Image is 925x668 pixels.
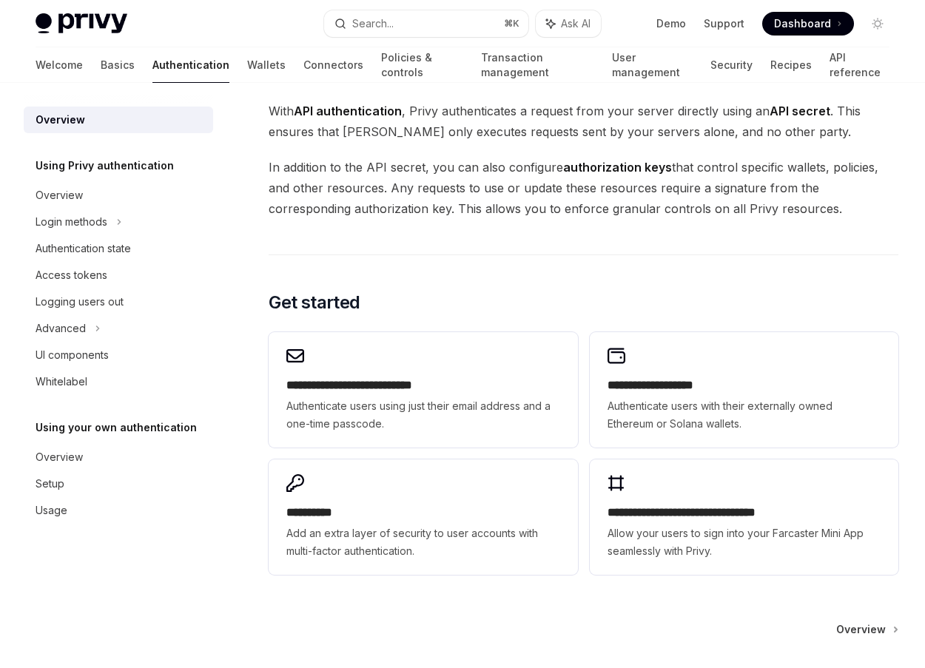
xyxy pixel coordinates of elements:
strong: API authentication [294,104,402,118]
h5: Using Privy authentication [36,157,174,175]
a: Overview [24,107,213,133]
button: Search...⌘K [324,10,528,37]
a: Support [704,16,744,31]
a: Security [710,47,753,83]
div: Authentication state [36,240,131,257]
h5: Using your own authentication [36,419,197,436]
a: API reference [830,47,889,83]
span: Allow your users to sign into your Farcaster Mini App seamlessly with Privy. [608,524,881,560]
div: Overview [36,186,83,204]
div: UI components [36,346,109,364]
a: Authentication [152,47,229,83]
a: UI components [24,342,213,368]
a: Authentication state [24,235,213,262]
a: Basics [101,47,135,83]
a: Logging users out [24,289,213,315]
a: Usage [24,497,213,524]
a: Overview [24,444,213,470]
a: Connectors [303,47,363,83]
a: Recipes [770,47,812,83]
span: With , Privy authenticates a request from your server directly using an . This ensures that [PERS... [269,101,898,142]
span: Get started [269,291,360,314]
div: Setup [36,475,64,493]
a: Access tokens [24,262,213,289]
a: **** **** **** ****Authenticate users with their externally owned Ethereum or Solana wallets. [590,332,898,448]
span: Add an extra layer of security to user accounts with multi-factor authentication. [286,524,559,560]
div: Logging users out [36,293,124,311]
a: **** *****Add an extra layer of security to user accounts with multi-factor authentication. [269,459,577,575]
div: Overview [36,448,83,466]
div: Login methods [36,213,107,231]
span: Overview [836,622,886,637]
a: Policies & controls [381,47,463,83]
strong: API secret [770,104,830,118]
a: Demo [656,16,686,31]
span: Ask AI [561,16,591,31]
div: Advanced [36,320,86,337]
a: Setup [24,470,213,497]
div: Search... [352,15,394,33]
a: Overview [836,622,897,637]
a: Wallets [247,47,286,83]
span: Authenticate users using just their email address and a one-time passcode. [286,397,559,433]
a: Dashboard [762,12,854,36]
a: User management [612,47,693,83]
div: Access tokens [36,266,107,284]
img: light logo [36,13,127,34]
strong: authorization keys [563,160,672,175]
a: Whitelabel [24,368,213,395]
span: In addition to the API secret, you can also configure that control specific wallets, policies, an... [269,157,898,219]
span: ⌘ K [504,18,519,30]
button: Toggle dark mode [866,12,889,36]
a: Welcome [36,47,83,83]
span: Authenticate users with their externally owned Ethereum or Solana wallets. [608,397,881,433]
div: Usage [36,502,67,519]
button: Ask AI [536,10,601,37]
a: Transaction management [481,47,594,83]
div: Overview [36,111,85,129]
div: Whitelabel [36,373,87,391]
a: Overview [24,182,213,209]
span: Dashboard [774,16,831,31]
